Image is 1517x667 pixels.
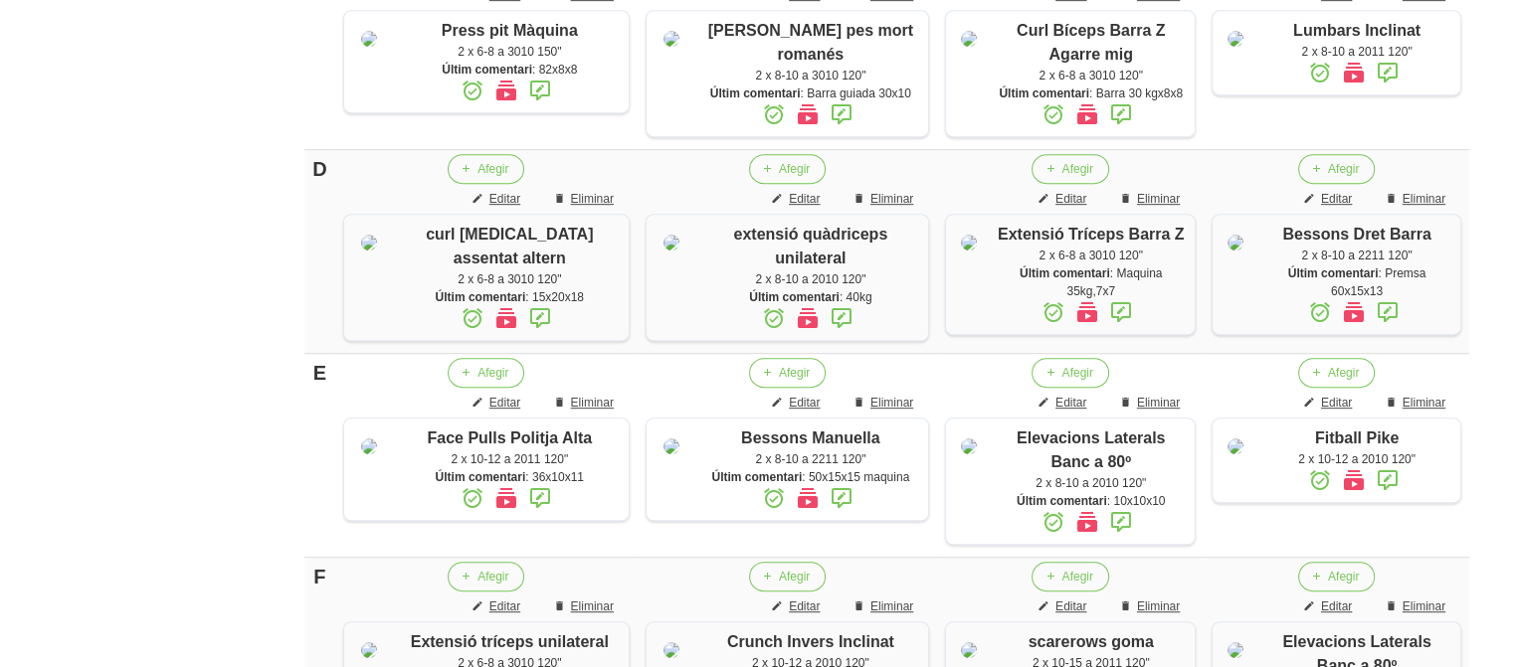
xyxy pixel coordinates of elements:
[741,429,880,446] span: Bessons Manuella
[1026,184,1102,214] button: Editar
[1373,591,1461,621] button: Eliminar
[1321,597,1352,615] span: Editar
[460,184,536,214] button: Editar
[998,226,1185,243] span: Extensió Tríceps Barra Z
[997,67,1185,84] div: 2 x 6-8 a 3010 120"
[436,470,526,484] strong: Últim comentari
[759,388,836,417] button: Editar
[1373,184,1461,214] button: Eliminar
[789,190,820,208] span: Editar
[1298,358,1375,388] button: Afegir
[702,288,918,306] div: : 40kg
[759,591,836,621] button: Editar
[1061,160,1092,178] span: Afegir
[1298,562,1375,591] button: Afegir
[1107,388,1196,417] button: Eliminar
[1321,190,1352,208] span: Editar
[361,235,377,250] img: 8ea60705-12ae-42e8-83e1-4ba62b1261d5%2Factivities%2Falternating%20curl.jpg
[1321,394,1352,412] span: Editar
[870,394,913,412] span: Eliminar
[997,264,1185,300] div: : Maquina 35kg,7x7
[1029,633,1154,650] span: scarerows goma
[870,190,913,208] span: Eliminar
[841,184,929,214] button: Eliminar
[664,642,679,658] img: 8ea60705-12ae-42e8-83e1-4ba62b1261d5%2Factivities%2F26189-crunch-invers-inclinat-jpg.jpg
[1017,429,1165,470] span: Elevacions Laterals Banc a 80º
[1263,43,1450,61] div: 2 x 8-10 a 2011 120"
[571,394,614,412] span: Eliminar
[702,67,918,84] div: 2 x 8-10 a 3010 120"
[1107,591,1196,621] button: Eliminar
[961,31,977,47] img: 8ea60705-12ae-42e8-83e1-4ba62b1261d5%2Factivities%2F13193-curl-barra-z-supinat-jpg.jpg
[1263,247,1450,264] div: 2 x 8-10 a 2211 120"
[426,226,593,266] span: curl [MEDICAL_DATA] assentat altern
[1293,22,1421,39] span: Lumbars Inclinat
[1061,364,1092,382] span: Afegir
[702,450,918,468] div: 2 x 8-10 a 2211 120"
[997,474,1185,492] div: 2 x 8-10 a 2010 120"
[1403,394,1445,412] span: Eliminar
[361,642,377,658] img: 8ea60705-12ae-42e8-83e1-4ba62b1261d5%2Factivities%2Fsingle%20arm%20triceps.jpg
[571,190,614,208] span: Eliminar
[477,160,508,178] span: Afegir
[401,288,619,306] div: : 15x20x18
[477,364,508,382] span: Afegir
[961,235,977,250] img: 8ea60705-12ae-42e8-83e1-4ba62b1261d5%2Factivities%2F26536-extensio-triceps-barra-z-jpg.jpg
[664,235,679,250] img: 8ea60705-12ae-42e8-83e1-4ba62b1261d5%2Factivities%2Funilateral%20leg%20extension.jpg
[489,190,520,208] span: Editar
[1263,450,1450,468] div: 2 x 10-12 a 2010 120"
[448,562,524,591] button: Afegir
[312,562,326,591] div: F
[779,160,810,178] span: Afegir
[442,22,578,39] span: Press pit Màquina
[1137,394,1180,412] span: Eliminar
[708,22,913,63] span: [PERSON_NAME] pes mort romanés
[664,438,679,454] img: 8ea60705-12ae-42e8-83e1-4ba62b1261d5%2Factivities%2F16309-bessons-manuella-jpg.jpg
[789,394,820,412] span: Editar
[411,633,609,650] span: Extensió tríceps unilateral
[1017,22,1165,63] span: Curl Bíceps Barra Z Agarre mig
[997,492,1185,510] div: : 10x10x10
[1291,388,1368,417] button: Editar
[749,290,840,304] strong: Últim comentari
[361,438,377,454] img: 8ea60705-12ae-42e8-83e1-4ba62b1261d5%2Factivities%2F88698-face-pulls-politja-alta-jpg.jpg
[1107,184,1196,214] button: Eliminar
[1228,438,1243,454] img: 8ea60705-12ae-42e8-83e1-4ba62b1261d5%2Factivities%2F19983-fitball-pike-jpg.jpg
[1055,190,1086,208] span: Editar
[427,429,592,446] span: Face Pulls Politja Alta
[1263,264,1450,300] div: : Premsa 60x15x13
[997,247,1185,264] div: 2 x 6-8 a 3010 120"
[999,86,1089,100] strong: Últim comentari
[401,450,619,468] div: 2 x 10-12 a 2011 120"
[1061,568,1092,585] span: Afegir
[749,358,826,388] button: Afegir
[1055,394,1086,412] span: Editar
[1291,591,1368,621] button: Editar
[710,86,801,100] strong: Últim comentari
[1137,597,1180,615] span: Eliminar
[1032,154,1108,184] button: Afegir
[312,154,326,184] div: D
[361,31,377,47] img: 8ea60705-12ae-42e8-83e1-4ba62b1261d5%2Factivities%2Fpress%20vertical%20pit.jpg
[961,642,977,658] img: 8ea60705-12ae-42e8-83e1-4ba62b1261d5%2Factivities%2Fband%20reverse%20flye.jpg
[1055,597,1086,615] span: Editar
[870,597,913,615] span: Eliminar
[1328,160,1359,178] span: Afegir
[702,84,918,102] div: : Barra guiada 30x10
[489,597,520,615] span: Editar
[1291,184,1368,214] button: Editar
[841,591,929,621] button: Eliminar
[1403,190,1445,208] span: Eliminar
[1288,266,1379,280] strong: Últim comentari
[1137,190,1180,208] span: Eliminar
[541,184,630,214] button: Eliminar
[664,31,679,47] img: 8ea60705-12ae-42e8-83e1-4ba62b1261d5%2Factivities%2Fsmith%20pes%20mort%20romanes.jpg
[702,468,918,486] div: : 50x15x15 maquina
[711,470,802,484] strong: Últim comentari
[401,468,619,486] div: : 36x10x11
[1373,388,1461,417] button: Eliminar
[1026,388,1102,417] button: Editar
[759,184,836,214] button: Editar
[401,43,619,61] div: 2 x 6-8 a 3010 150"
[702,270,918,288] div: 2 x 8-10 a 2010 120"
